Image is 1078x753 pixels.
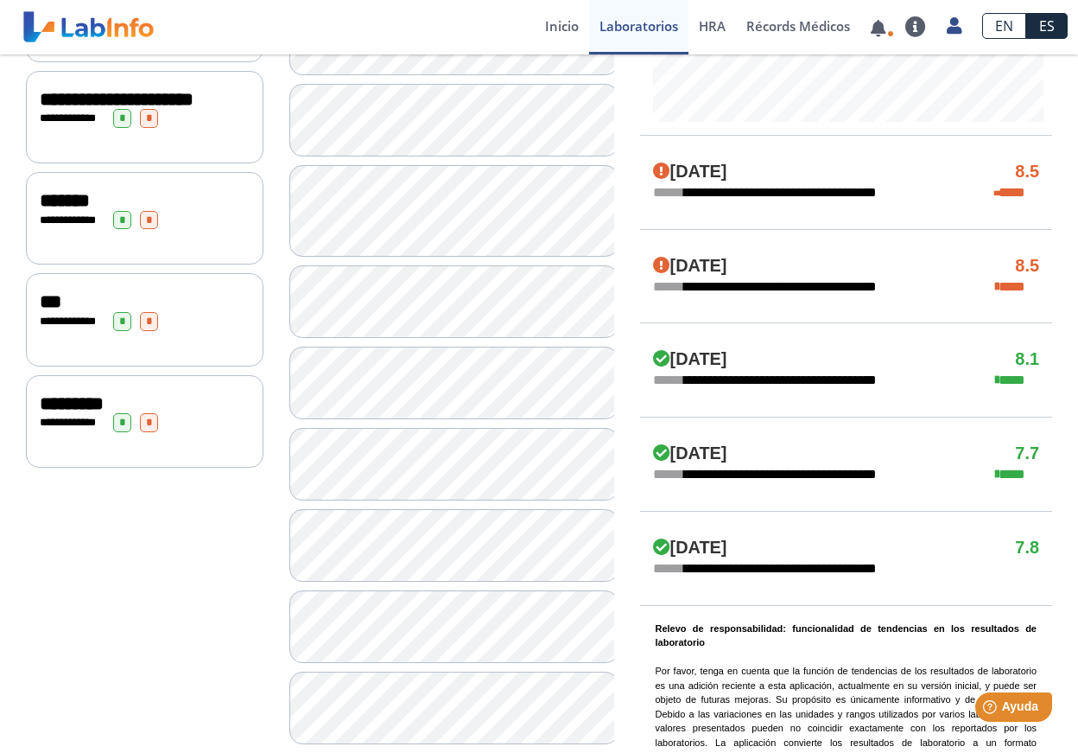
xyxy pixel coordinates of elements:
h4: [DATE] [653,256,727,277]
h4: [DATE] [653,162,727,182]
h4: 8.5 [1015,256,1039,277]
h4: 7.8 [1015,538,1039,558]
span: HRA [699,17,726,35]
h4: 7.7 [1015,444,1039,464]
h4: [DATE] [653,538,727,558]
a: ES [1026,13,1068,39]
iframe: Help widget launcher [924,686,1059,734]
h4: 8.5 [1015,162,1039,182]
b: Relevo de responsabilidad: funcionalidad de tendencias en los resultados de laboratorio [656,623,1037,648]
h4: 8.1 [1015,349,1039,370]
h4: [DATE] [653,349,727,370]
h4: [DATE] [653,444,727,464]
a: EN [982,13,1026,39]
